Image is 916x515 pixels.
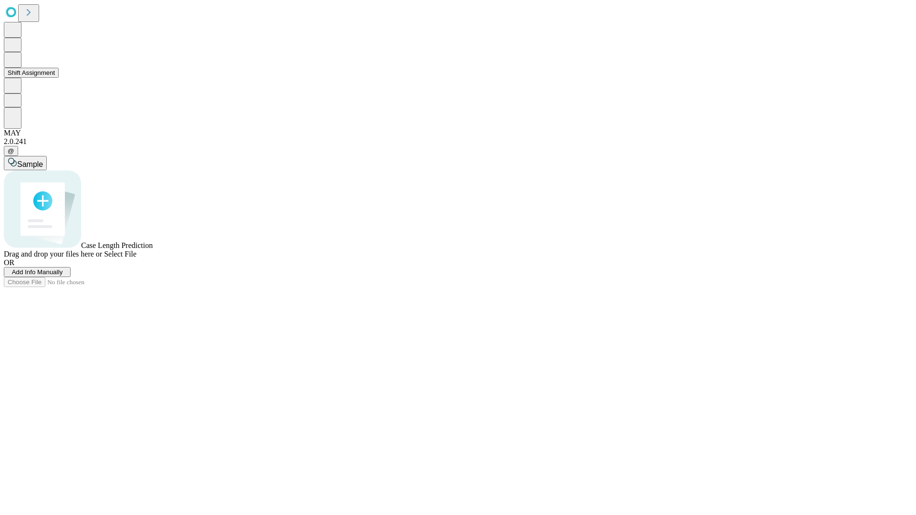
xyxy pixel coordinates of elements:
[17,160,43,168] span: Sample
[4,129,912,137] div: MAY
[4,68,59,78] button: Shift Assignment
[4,146,18,156] button: @
[104,250,136,258] span: Select File
[4,156,47,170] button: Sample
[4,267,71,277] button: Add Info Manually
[12,268,63,276] span: Add Info Manually
[81,241,153,249] span: Case Length Prediction
[4,250,102,258] span: Drag and drop your files here or
[4,137,912,146] div: 2.0.241
[8,147,14,154] span: @
[4,258,14,267] span: OR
